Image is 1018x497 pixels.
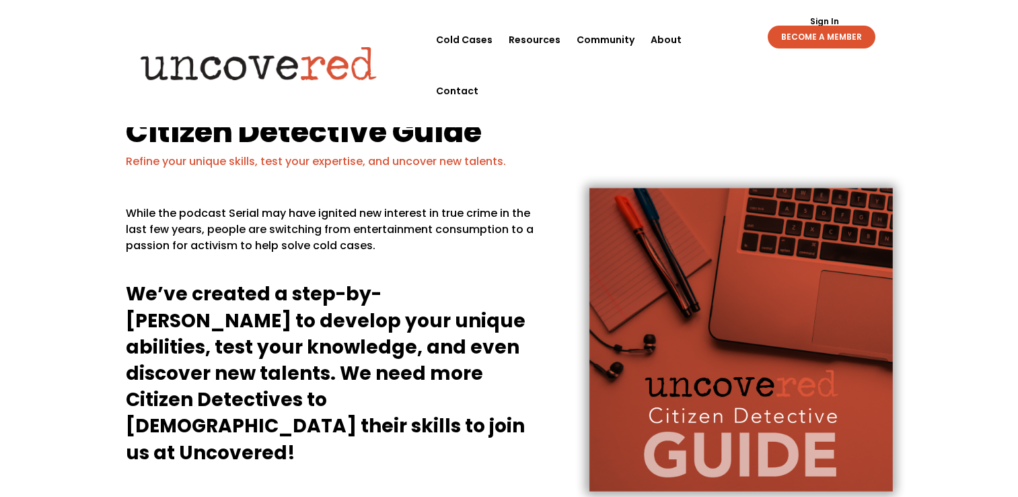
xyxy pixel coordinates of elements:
[768,26,875,48] a: BECOME A MEMBER
[126,205,542,265] p: While the podcast Serial may have ignited new interest in true crime in the last few years, peopl...
[126,281,542,472] h4: We’ve created a step-by-[PERSON_NAME] to develop your unique abilities, test your knowledge, and ...
[509,14,560,65] a: Resources
[436,65,478,117] a: Contact
[129,37,388,90] img: Uncovered logo
[803,18,846,26] a: Sign In
[126,117,893,154] h1: Citizen Detective Guide
[436,14,493,65] a: Cold Cases
[126,154,893,170] p: Refine your unique skills, test your expertise, and uncover new talents.
[651,14,682,65] a: About
[577,14,634,65] a: Community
